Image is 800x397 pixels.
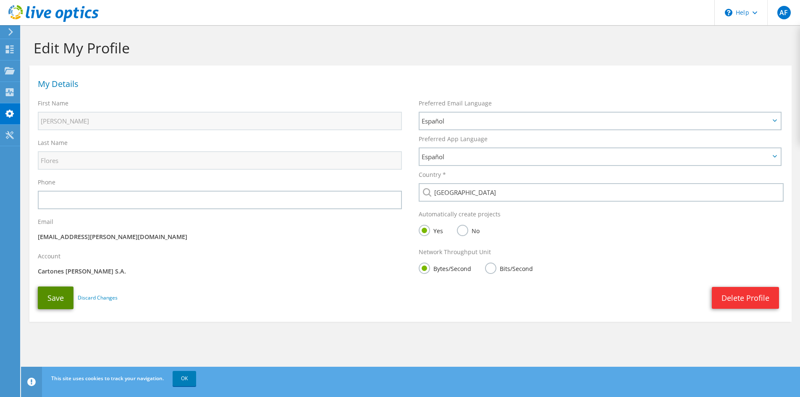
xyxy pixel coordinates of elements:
button: Save [38,287,73,309]
svg: \n [725,9,732,16]
label: Phone [38,178,55,187]
label: Last Name [38,139,68,147]
a: Discard Changes [78,293,118,302]
h1: My Details [38,80,779,88]
a: OK [173,371,196,386]
h1: Edit My Profile [34,39,783,57]
label: Email [38,218,53,226]
a: Delete Profile [712,287,779,309]
label: Yes [419,225,443,235]
label: Preferred App Language [419,135,488,143]
label: Automatically create projects [419,210,501,218]
label: Preferred Email Language [419,99,492,108]
label: Network Throughput Unit [419,248,491,256]
label: Country * [419,171,446,179]
span: Español [422,152,770,162]
p: Cartones [PERSON_NAME] S.A. [38,267,402,276]
label: Bits/Second [485,263,533,273]
label: No [457,225,480,235]
span: AF [777,6,791,19]
label: First Name [38,99,68,108]
label: Bytes/Second [419,263,471,273]
label: Account [38,252,60,260]
span: Español [422,116,770,126]
span: This site uses cookies to track your navigation. [51,375,164,382]
p: [EMAIL_ADDRESS][PERSON_NAME][DOMAIN_NAME] [38,232,402,242]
